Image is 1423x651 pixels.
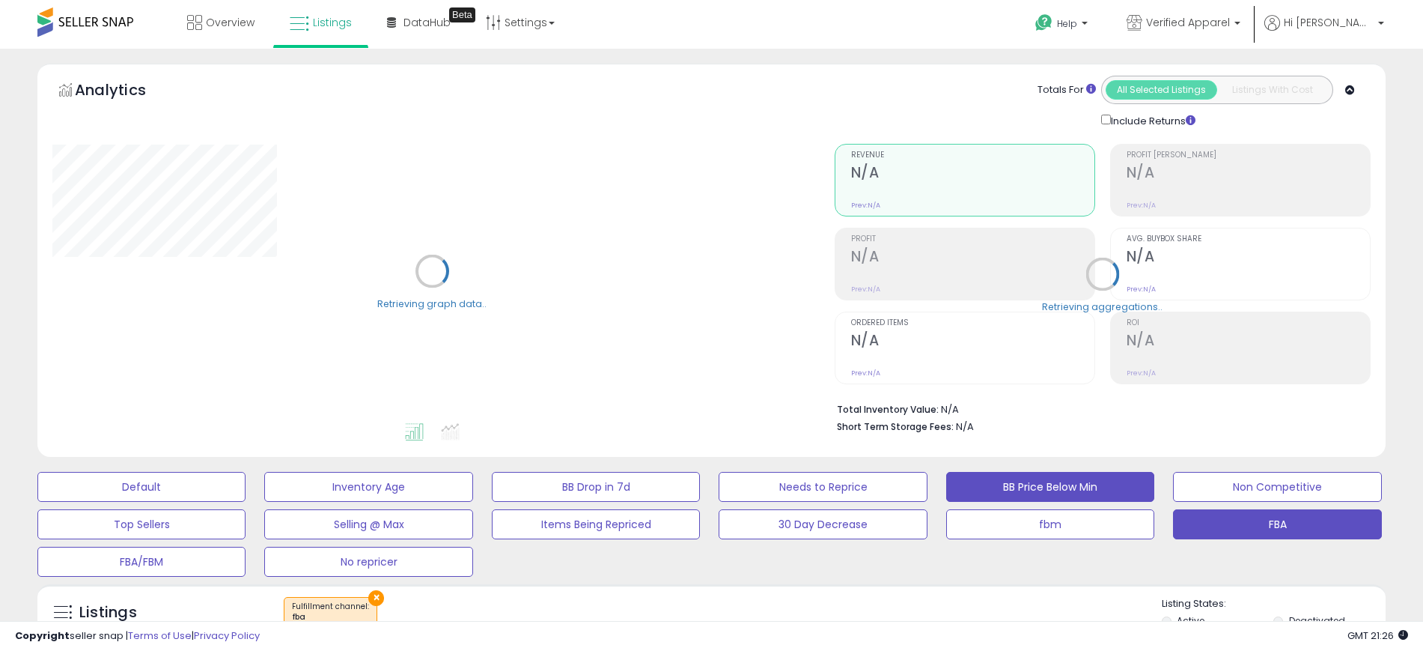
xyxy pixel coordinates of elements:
span: Verified Apparel [1146,15,1230,30]
h5: Listings [79,602,137,623]
span: Fulfillment channel : [292,601,369,623]
button: Listings With Cost [1216,80,1328,100]
button: Needs to Reprice [719,472,927,502]
button: fbm [946,509,1154,539]
span: Hi [PERSON_NAME] [1284,15,1374,30]
div: Include Returns [1090,112,1213,129]
label: Active [1177,614,1204,627]
a: Privacy Policy [194,629,260,643]
div: seller snap | | [15,629,260,644]
button: BB Drop in 7d [492,472,700,502]
a: Terms of Use [128,629,192,643]
button: No repricer [264,547,472,577]
span: 2025-10-11 21:26 GMT [1347,629,1408,643]
div: Retrieving aggregations.. [1042,300,1163,313]
h5: Analytics [75,79,175,104]
div: Totals For [1037,83,1096,97]
span: Overview [206,15,255,30]
button: Items Being Repriced [492,509,700,539]
button: Non Competitive [1173,472,1381,502]
a: Help [1023,2,1103,49]
button: All Selected Listings [1106,80,1217,100]
span: Listings [313,15,352,30]
button: FBA/FBM [37,547,246,577]
span: DataHub [403,15,451,30]
span: Help [1057,17,1077,30]
button: BB Price Below Min [946,472,1154,502]
button: Default [37,472,246,502]
strong: Copyright [15,629,70,643]
button: 30 Day Decrease [719,509,927,539]
button: FBA [1173,509,1381,539]
i: Get Help [1035,13,1053,32]
button: Selling @ Max [264,509,472,539]
p: Listing States: [1162,597,1386,611]
label: Deactivated [1289,614,1345,627]
div: Retrieving graph data.. [377,297,487,310]
button: Top Sellers [37,509,246,539]
button: × [368,590,384,606]
div: fba [292,612,369,623]
a: Hi [PERSON_NAME] [1264,15,1384,49]
div: Tooltip anchor [449,7,475,22]
button: Inventory Age [264,472,472,502]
